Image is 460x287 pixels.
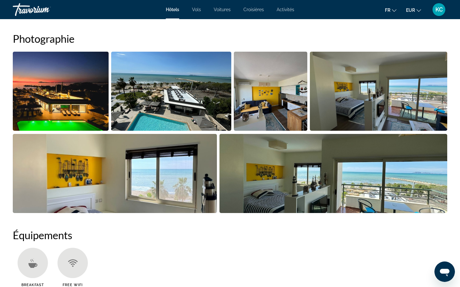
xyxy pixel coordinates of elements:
[234,51,307,131] button: Open full-screen image slider
[277,7,294,12] a: Activités
[243,7,264,12] a: Croisières
[111,51,231,131] button: Open full-screen image slider
[310,51,447,131] button: Open full-screen image slider
[63,283,83,287] span: Free WiFi
[406,5,421,15] button: Change currency
[435,6,443,13] span: KC
[431,3,447,16] button: User Menu
[406,8,415,13] span: EUR
[166,7,179,12] a: Hôtels
[13,229,447,241] h2: Équipements
[13,32,447,45] h2: Photographie
[13,134,217,213] button: Open full-screen image slider
[13,1,77,18] a: Travorium
[385,8,390,13] span: fr
[214,7,231,12] a: Voitures
[21,283,44,287] span: Breakfast
[192,7,201,12] a: Vols
[434,261,455,282] iframe: Bouton de lancement de la fenêtre de messagerie
[13,51,109,131] button: Open full-screen image slider
[385,5,396,15] button: Change language
[219,134,448,213] button: Open full-screen image slider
